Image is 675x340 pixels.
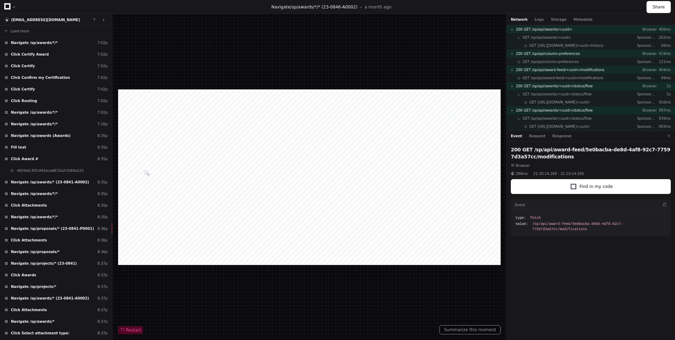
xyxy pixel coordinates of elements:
div: 7:02p [97,75,108,80]
span: Click Award # [11,156,38,162]
span: Click Attachments [11,203,47,208]
span: 200 GET /sp/api/column-preferences [516,51,580,56]
span: Find in my code [579,184,613,189]
p: 1s [657,83,671,89]
p: Sponsored Projects [637,92,657,97]
span: type: [515,215,526,221]
button: Request [529,133,545,139]
p: 910ms [657,100,671,105]
span: 200 GET /sp/api/awards/<uuid>/status/flow [516,83,592,89]
button: Network [511,17,528,22]
p: Sponsored Projects [637,75,657,81]
span: Restart [120,327,141,333]
div: 8:35p [97,133,108,138]
button: Restart [118,326,143,334]
button: Logs [535,17,544,22]
div: 7:02p [97,110,108,115]
div: 7:02p [97,98,108,103]
span: value: [515,221,528,227]
span: Navigate /sp/proposals/* (23-0841-P0001) [11,226,94,231]
span: GET /sp/api/awards/<uuid>/status/flow [523,116,592,121]
div: 8:36p [97,238,108,243]
div: 8:37p [97,284,108,289]
p: 56ms [657,43,671,48]
span: Navigate /sp/projects/* [11,284,56,289]
span: /sp/awards/*/* (23-0846-A0002) [290,5,358,10]
span: Fill text [11,145,26,150]
span: GET [URL][DOMAIN_NAME]<uuid>/history [529,43,604,48]
span: Click Certify [11,63,35,69]
div: 8:37p [97,330,108,336]
div: 8:35p [97,180,108,185]
p: Browser [637,108,657,113]
span: GET [URL][DOMAIN_NAME]<uuid> [529,124,590,129]
p: 404ms [657,67,671,73]
p: 419ms [657,51,671,56]
span: Navigate [271,5,290,10]
p: 939ms [657,116,671,121]
span: 200 GET /sp/api/awards/<uuid>/status/flow [516,108,592,113]
p: a month ago [365,4,391,10]
div: 8:35p [97,145,108,150]
p: Sponsored Projects [637,59,657,64]
div: 8:37p [97,319,108,324]
div: 8:37p [97,261,108,266]
span: Navigate /sp/awards/*/* [11,40,58,45]
div: 8:36p [97,226,108,231]
button: Storage [551,17,566,22]
p: 450ms [657,27,671,32]
span: GET /sp/api/award-feed/<uuid>/modifications [523,75,603,81]
img: 13.svg [5,18,9,22]
p: 49ms [657,75,671,81]
span: GET /sp/api/awards/<uuid>/status/flow [523,92,592,97]
p: 903ms [657,124,671,129]
span: 200 GET /sp/api/awards/<uuid> [516,27,572,32]
span: 4925efc3f2c942eca6872e2cf285d121 [17,168,84,173]
button: Summarize this moment [439,325,501,334]
span: Click Certify [11,87,35,92]
div: 7:02p [97,40,108,45]
span: Click Attachments [11,238,47,243]
p: Sponsored Projects [637,35,657,40]
div: 8:35p [97,203,108,208]
span: Click Certify Award [11,52,49,57]
span: Load more [11,29,29,34]
div: 8:36p [97,249,108,254]
span: Click Awards [11,272,36,278]
span: Navigate /sp/awards/* [11,319,54,324]
div: 8:35p [97,156,108,162]
div: 8:37p [97,296,108,301]
button: Find in my code [511,179,671,194]
span: Navigate /sp/awards/*/* [11,214,58,220]
p: Browser [637,51,657,56]
span: Navigate /sp/proposals/* [11,249,59,254]
button: Share [647,1,671,13]
p: 997ms [657,108,671,113]
div: 7:02p [97,87,108,92]
span: Navigate /sp/awards/* (23-0841-A0002) [11,296,89,301]
span: GET /sp/api/awards/<uuid> [523,35,571,40]
span: GET [URL][DOMAIN_NAME]<uuid> [529,100,590,105]
span: fetch [530,215,541,221]
p: 1s [657,92,671,97]
span: 21:10:14.269 - 21:10:14.565 [533,171,584,176]
span: 200 GET /sp/api/award-feed/<uuid>/modifications [516,67,604,73]
button: Event [511,133,522,139]
p: 202ms [657,35,671,40]
div: 7:02p [97,63,108,69]
span: 296ms [516,171,528,176]
p: Sponsored Projects [637,100,657,105]
div: 8:37p [97,272,108,278]
div: 7:16p [97,121,108,127]
span: Navigate /sp/awards/*/* [11,110,58,115]
div: 8:35p [97,214,108,220]
span: [EMAIL_ADDRESS][DOMAIN_NAME] [11,18,80,22]
span: Navigate /sp/awards (Awards) [11,133,71,138]
div: 8:35p [97,191,108,196]
span: GET /sp/api/column-preferences [523,59,579,64]
div: 8:37p [97,307,108,313]
button: Metadata [573,17,592,22]
button: Response [552,133,571,139]
h3: Event [515,202,525,208]
span: Navigate /sp/awards/*/* [11,121,58,127]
